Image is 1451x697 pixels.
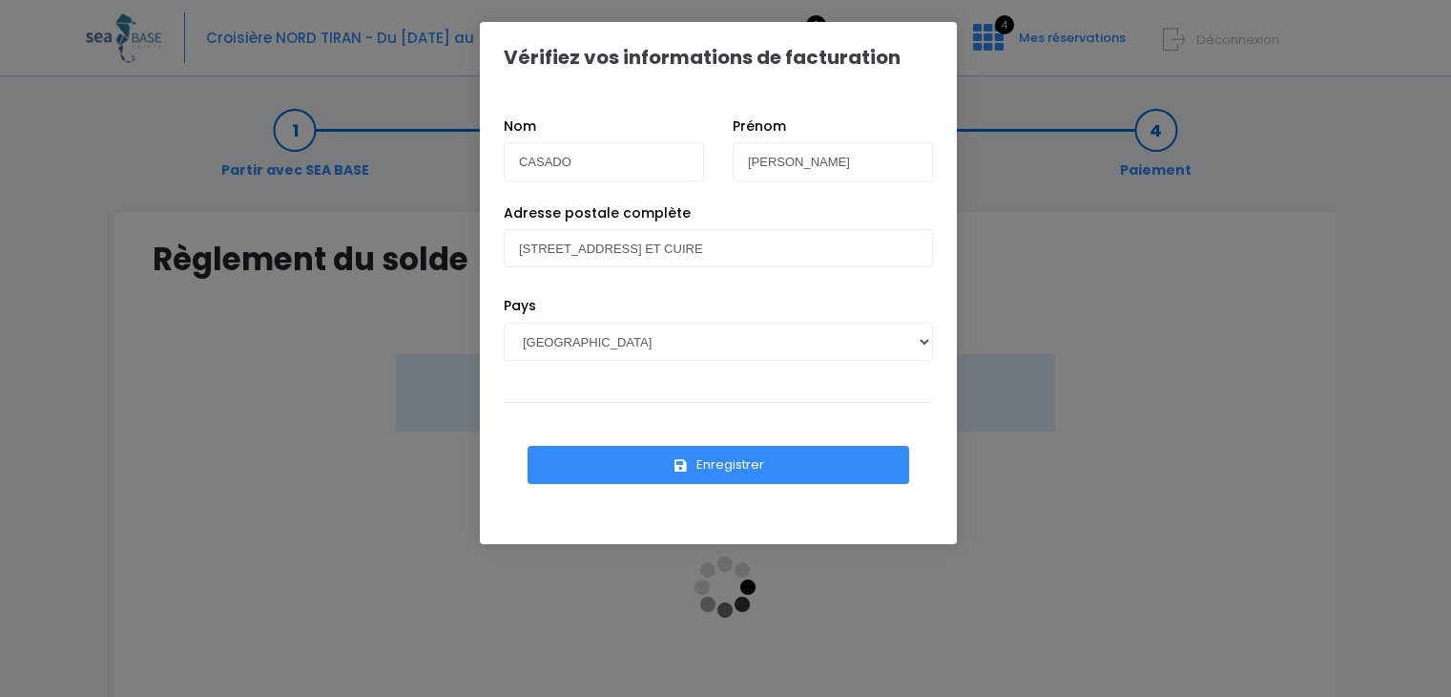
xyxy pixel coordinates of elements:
[504,203,691,223] label: Adresse postale complète
[504,46,901,69] h1: Vérifiez vos informations de facturation
[528,446,909,484] button: Enregistrer
[504,116,536,137] label: Nom
[504,296,536,316] label: Pays
[733,116,786,137] label: Prénom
